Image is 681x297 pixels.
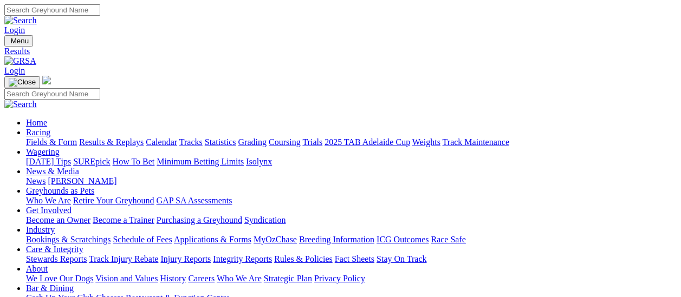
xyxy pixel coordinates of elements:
[4,76,40,88] button: Toggle navigation
[274,254,333,263] a: Rules & Policies
[4,47,677,56] a: Results
[26,167,79,176] a: News & Media
[26,196,71,205] a: Who We Are
[238,137,267,147] a: Grading
[4,88,100,100] input: Search
[26,137,77,147] a: Fields & Form
[26,274,677,283] div: About
[26,283,74,293] a: Bar & Dining
[79,137,144,147] a: Results & Replays
[4,35,33,47] button: Toggle navigation
[26,254,677,264] div: Care & Integrity
[26,264,48,273] a: About
[89,254,158,263] a: Track Injury Rebate
[26,225,55,234] a: Industry
[157,196,232,205] a: GAP SA Assessments
[299,235,374,244] a: Breeding Information
[26,147,60,156] a: Wagering
[4,25,25,35] a: Login
[26,176,46,186] a: News
[26,235,677,245] div: Industry
[213,254,272,263] a: Integrity Reports
[269,137,301,147] a: Coursing
[113,235,172,244] a: Schedule of Fees
[377,235,429,244] a: ICG Outcomes
[26,245,83,254] a: Care & Integrity
[412,137,440,147] a: Weights
[26,157,71,166] a: [DATE] Tips
[26,215,677,225] div: Get Involved
[26,137,677,147] div: Racing
[4,66,25,75] a: Login
[26,118,47,127] a: Home
[160,254,211,263] a: Injury Reports
[4,4,100,16] input: Search
[26,274,93,283] a: We Love Our Dogs
[335,254,374,263] a: Fact Sheets
[4,56,36,66] img: GRSA
[160,274,186,283] a: History
[73,196,154,205] a: Retire Your Greyhound
[95,274,158,283] a: Vision and Values
[314,274,365,283] a: Privacy Policy
[244,215,286,225] a: Syndication
[26,254,87,263] a: Stewards Reports
[48,176,116,186] a: [PERSON_NAME]
[443,137,509,147] a: Track Maintenance
[302,137,322,147] a: Trials
[431,235,465,244] a: Race Safe
[26,186,94,195] a: Greyhounds as Pets
[42,76,51,84] img: logo-grsa-white.png
[26,196,677,206] div: Greyhounds as Pets
[157,157,244,166] a: Minimum Betting Limits
[377,254,426,263] a: Stay On Track
[4,100,37,109] img: Search
[217,274,262,283] a: Who We Are
[26,128,50,137] a: Racing
[11,37,29,45] span: Menu
[205,137,236,147] a: Statistics
[113,157,155,166] a: How To Bet
[4,16,37,25] img: Search
[157,215,242,225] a: Purchasing a Greyhound
[93,215,154,225] a: Become a Trainer
[146,137,177,147] a: Calendar
[26,215,90,225] a: Become an Owner
[26,206,72,215] a: Get Involved
[174,235,251,244] a: Applications & Forms
[26,176,677,186] div: News & Media
[264,274,312,283] a: Strategic Plan
[246,157,272,166] a: Isolynx
[26,157,677,167] div: Wagering
[179,137,203,147] a: Tracks
[325,137,410,147] a: 2025 TAB Adelaide Cup
[188,274,215,283] a: Careers
[26,235,111,244] a: Bookings & Scratchings
[73,157,110,166] a: SUREpick
[254,235,297,244] a: MyOzChase
[9,78,36,87] img: Close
